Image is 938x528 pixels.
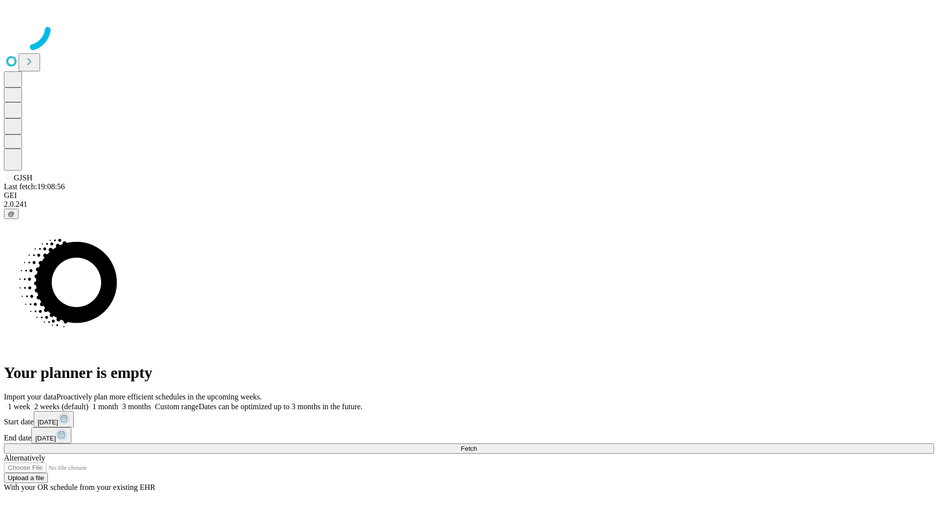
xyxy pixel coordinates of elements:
[4,209,19,219] button: @
[31,427,71,443] button: [DATE]
[4,191,934,200] div: GEI
[34,411,74,427] button: [DATE]
[122,402,151,411] span: 3 months
[38,418,58,426] span: [DATE]
[8,210,15,218] span: @
[8,402,30,411] span: 1 week
[461,445,477,452] span: Fetch
[4,454,45,462] span: Alternatively
[155,402,198,411] span: Custom range
[199,402,362,411] span: Dates can be optimized up to 3 months in the future.
[4,473,48,483] button: Upload a file
[92,402,118,411] span: 1 month
[4,200,934,209] div: 2.0.241
[34,402,88,411] span: 2 weeks (default)
[4,182,65,191] span: Last fetch: 19:08:56
[4,427,934,443] div: End date
[4,364,934,382] h1: Your planner is empty
[14,174,32,182] span: GJSH
[57,393,262,401] span: Proactively plan more efficient schedules in the upcoming weeks.
[4,443,934,454] button: Fetch
[4,393,57,401] span: Import your data
[4,411,934,427] div: Start date
[35,435,56,442] span: [DATE]
[4,483,155,491] span: With your OR schedule from your existing EHR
